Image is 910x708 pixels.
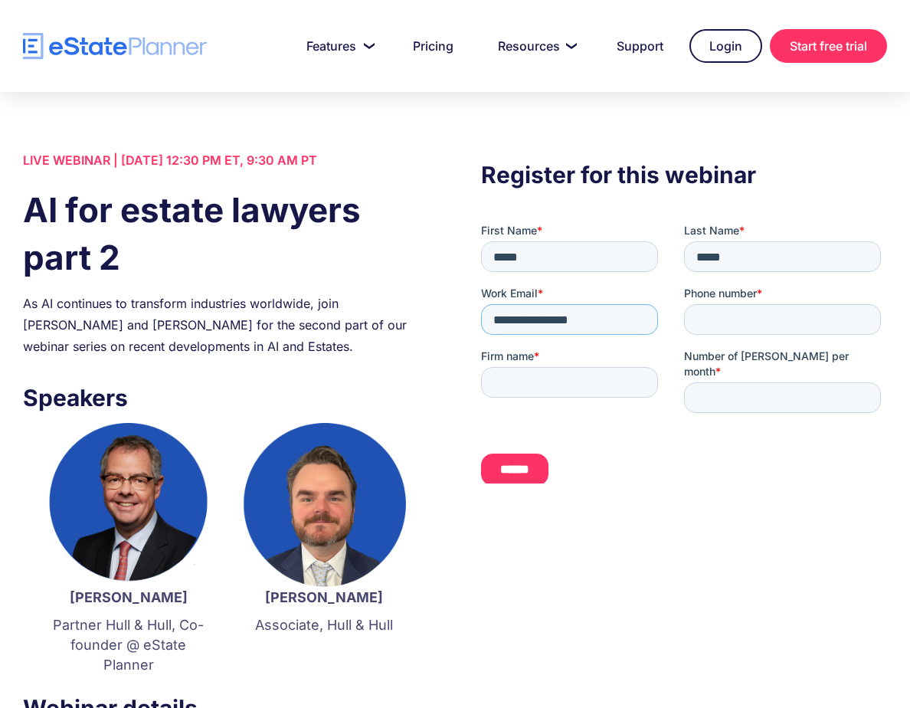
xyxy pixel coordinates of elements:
[46,615,211,675] p: Partner Hull & Hull, Co-founder @ eState Planner
[23,149,429,171] div: LIVE WEBINAR | [DATE] 12:30 PM ET, 9:30 AM PT
[481,223,887,483] iframe: Form 0
[23,380,429,415] h3: Speakers
[241,615,406,635] p: Associate, Hull & Hull
[394,31,472,61] a: Pricing
[689,29,762,63] a: Login
[770,29,887,63] a: Start free trial
[265,589,383,605] strong: [PERSON_NAME]
[288,31,387,61] a: Features
[481,157,887,192] h3: Register for this webinar
[23,33,207,60] a: home
[23,186,429,281] h1: AI for estate lawyers part 2
[70,589,188,605] strong: [PERSON_NAME]
[480,31,591,61] a: Resources
[598,31,682,61] a: Support
[23,293,429,357] div: As AI continues to transform industries worldwide, join [PERSON_NAME] and [PERSON_NAME] for the s...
